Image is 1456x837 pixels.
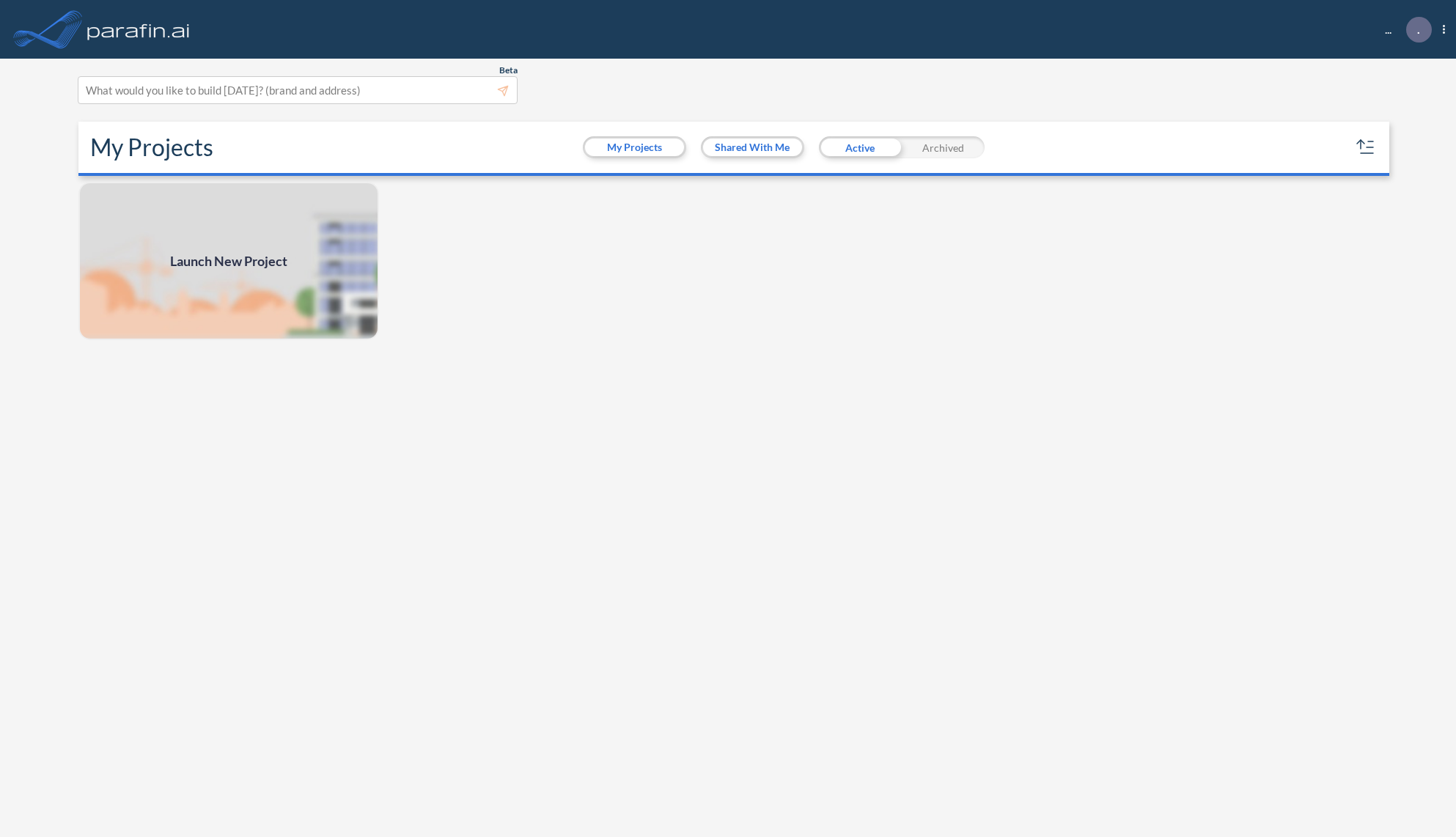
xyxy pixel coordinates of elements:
a: Launch New Project [78,182,379,340]
span: Beta [499,64,518,76]
h2: My Projects [90,133,213,161]
button: My Projects [585,139,684,156]
button: Shared With Me [703,139,802,156]
div: ... [1363,17,1445,43]
button: sort [1354,136,1378,159]
div: Archived [902,136,985,158]
img: add [78,182,379,340]
div: Active [819,136,902,158]
img: logo [84,15,193,44]
p: . [1417,23,1420,36]
span: Launch New Project [170,251,287,271]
